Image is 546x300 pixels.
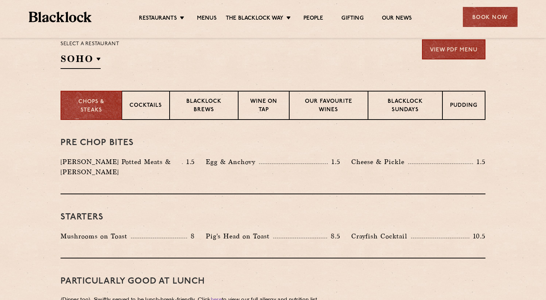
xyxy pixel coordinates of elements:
p: Cheese & Pickle [351,157,408,167]
p: 10.5 [469,231,485,241]
img: BL_Textured_Logo-footer-cropped.svg [29,12,92,22]
a: The Blacklock Way [226,15,283,23]
a: Restaurants [139,15,177,23]
a: Our News [382,15,412,23]
a: Menus [197,15,217,23]
p: Blacklock Brews [177,98,231,115]
a: Gifting [341,15,363,23]
p: Our favourite wines [297,98,360,115]
p: Cocktails [129,102,162,111]
p: Pudding [450,102,477,111]
p: Wine on Tap [246,98,282,115]
p: Crayfish Cocktail [351,231,411,241]
h3: Starters [61,213,485,222]
div: Book Now [463,7,518,27]
p: Mushrooms on Toast [61,231,131,241]
p: 8 [187,231,195,241]
p: Egg & Anchovy [206,157,259,167]
h3: Pre Chop Bites [61,138,485,148]
p: 1.5 [183,157,195,167]
h3: PARTICULARLY GOOD AT LUNCH [61,277,485,286]
p: 1.5 [473,157,485,167]
p: [PERSON_NAME] Potted Meats & [PERSON_NAME] [61,157,182,177]
p: Chops & Steaks [69,98,114,114]
p: Blacklock Sundays [376,98,435,115]
h2: SOHO [61,52,101,69]
a: People [303,15,323,23]
a: View PDF Menu [422,39,485,59]
p: 1.5 [328,157,340,167]
p: 8.5 [327,231,340,241]
p: Pig's Head on Toast [206,231,273,241]
p: Select a restaurant [61,39,119,49]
